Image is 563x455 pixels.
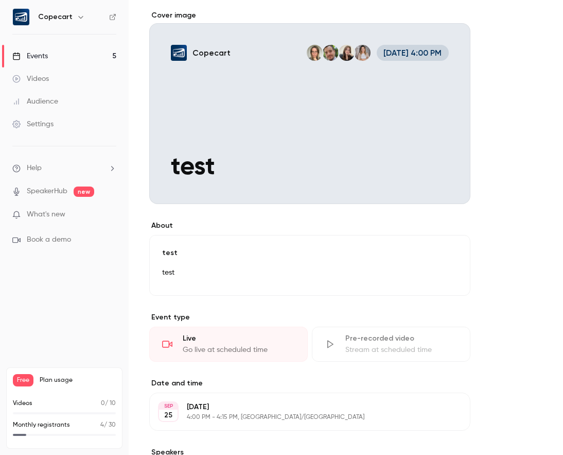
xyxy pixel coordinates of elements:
[312,327,470,362] div: Pre-recorded videoStream at scheduled time
[13,9,29,25] img: Copecart
[12,51,48,61] div: Events
[162,266,458,279] p: test
[13,374,33,386] span: Free
[149,378,470,389] label: Date and time
[149,10,470,21] label: Cover image
[183,333,295,344] div: Live
[345,345,458,355] div: Stream at scheduled time
[101,400,105,407] span: 0
[74,187,94,197] span: new
[13,420,70,430] p: Monthly registrants
[38,12,73,22] h6: Copecart
[149,10,470,204] section: Cover image
[12,96,58,107] div: Audience
[12,74,49,84] div: Videos
[40,376,116,384] span: Plan usage
[100,422,104,428] span: 4
[187,413,416,422] p: 4:00 PM - 4:15 PM, [GEOGRAPHIC_DATA]/[GEOGRAPHIC_DATA]
[27,209,65,220] span: What's new
[159,402,178,410] div: SEP
[27,163,42,174] span: Help
[149,221,470,231] label: About
[101,399,116,408] p: / 10
[12,163,116,174] li: help-dropdown-opener
[164,410,172,420] p: 25
[183,345,295,355] div: Go live at scheduled time
[187,402,416,412] p: [DATE]
[12,119,54,129] div: Settings
[162,248,458,258] p: test
[149,327,308,362] div: LiveGo live at scheduled time
[100,420,116,430] p: / 30
[13,399,32,408] p: Videos
[27,186,67,197] a: SpeakerHub
[345,333,458,344] div: Pre-recorded video
[149,312,470,323] p: Event type
[27,234,71,245] span: Book a demo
